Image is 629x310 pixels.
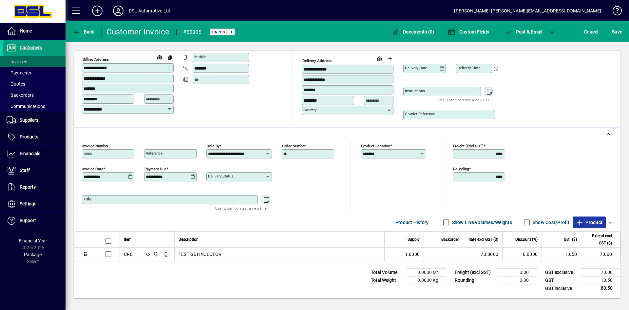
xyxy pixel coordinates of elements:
span: Settings [20,201,36,206]
button: Custom Fields [446,26,491,38]
mat-label: Sold by [207,144,219,148]
a: Settings [3,196,66,212]
mat-label: Order number [282,144,306,148]
a: Reports [3,179,66,196]
td: GST exclusive [542,269,581,277]
span: ave [612,27,622,37]
span: Financial Year [19,238,47,243]
div: [PERSON_NAME] [PERSON_NAME][EMAIL_ADDRESS][DOMAIN_NAME] [454,6,601,16]
button: Choose address [385,53,395,64]
td: 0.0000 [502,248,542,261]
span: Home [20,28,32,33]
span: Financials [20,151,40,156]
span: Documents (0) [392,29,434,34]
mat-label: Reference [146,151,162,155]
span: 1.0000 [405,251,420,258]
span: Quotes [7,81,25,87]
td: 0.0000 M³ [407,269,446,277]
mat-label: Invoice date [82,167,103,171]
a: Home [3,23,66,39]
td: GST inclusive [542,284,581,293]
mat-label: Title [84,197,91,201]
mat-label: Courier Reference [405,112,435,116]
button: Product [573,217,606,228]
mat-label: Country [303,108,316,112]
div: CRE [124,251,133,258]
button: Back [71,26,96,38]
button: Profile [108,5,129,17]
a: Staff [3,162,66,179]
td: Total Weight [368,277,407,284]
td: 70.00 [581,248,620,261]
mat-label: Delivery time [457,66,480,70]
span: Product History [395,217,429,228]
a: Payments [3,67,66,78]
span: Rate excl GST ($) [468,236,498,243]
td: 0.00 [497,277,537,284]
span: Communications [7,104,45,109]
a: Backorders [3,90,66,101]
span: Staff [20,168,30,173]
span: Unposted [212,30,232,34]
td: Rounding [451,277,497,284]
button: Copy to Delivery address [165,52,175,63]
span: Invoices [7,59,27,64]
span: Description [179,236,199,243]
a: Knowledge Base [608,1,621,23]
a: Suppliers [3,112,66,129]
mat-hint: Use 'Enter' to start a new line [438,96,490,104]
span: Payments [7,70,31,75]
mat-label: Product location [361,144,390,148]
a: Products [3,129,66,145]
span: Item [124,236,132,243]
td: 10.50 [542,248,581,261]
button: Cancel [582,26,600,38]
app-page-header-button: Back [66,26,102,38]
td: 80.50 [581,284,620,293]
td: 70.00 [581,269,620,277]
span: Central [151,251,159,258]
span: S [612,29,615,34]
span: Product [576,217,602,228]
mat-label: Payment due [144,167,166,171]
label: Show Line Volumes/Weights [451,219,512,226]
span: Backorder [441,236,459,243]
mat-label: Delivery date [405,66,427,70]
span: Products [20,134,38,139]
a: Invoices [3,56,66,67]
span: Package [24,252,42,257]
mat-label: Instructions [405,89,425,93]
button: Add [87,5,108,17]
span: Reports [20,184,36,190]
button: Product History [393,217,431,228]
button: Post & Email [501,26,546,38]
td: Total Volume [368,269,407,277]
div: #55395 [183,27,202,37]
a: Communications [3,101,66,112]
a: View on map [374,53,385,64]
span: Back [72,29,94,34]
span: P [516,29,519,34]
span: Supply [408,236,420,243]
span: Support [20,218,36,223]
div: DSL Automotive Ltd [129,6,170,16]
span: Extend excl GST ($) [585,232,612,247]
mat-label: Invoice number [82,144,108,148]
a: Quotes [3,78,66,90]
mat-label: Delivery status [208,174,233,178]
button: Documents (0) [390,26,436,38]
mat-hint: Use 'Enter' to start a new line [215,204,267,212]
span: Customers [20,45,42,50]
mat-label: Mobile [194,54,206,59]
a: View on map [154,52,165,62]
mat-label: Freight (excl GST) [453,144,484,148]
a: Financials [3,146,66,162]
span: Discount (%) [515,236,538,243]
span: ost & Email [505,29,543,34]
span: Cancel [584,27,599,37]
span: Custom Fields [448,29,489,34]
td: 0.00 [497,269,537,277]
span: Suppliers [20,117,38,123]
span: Backorders [7,93,34,98]
div: 70.0000 [467,251,498,258]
